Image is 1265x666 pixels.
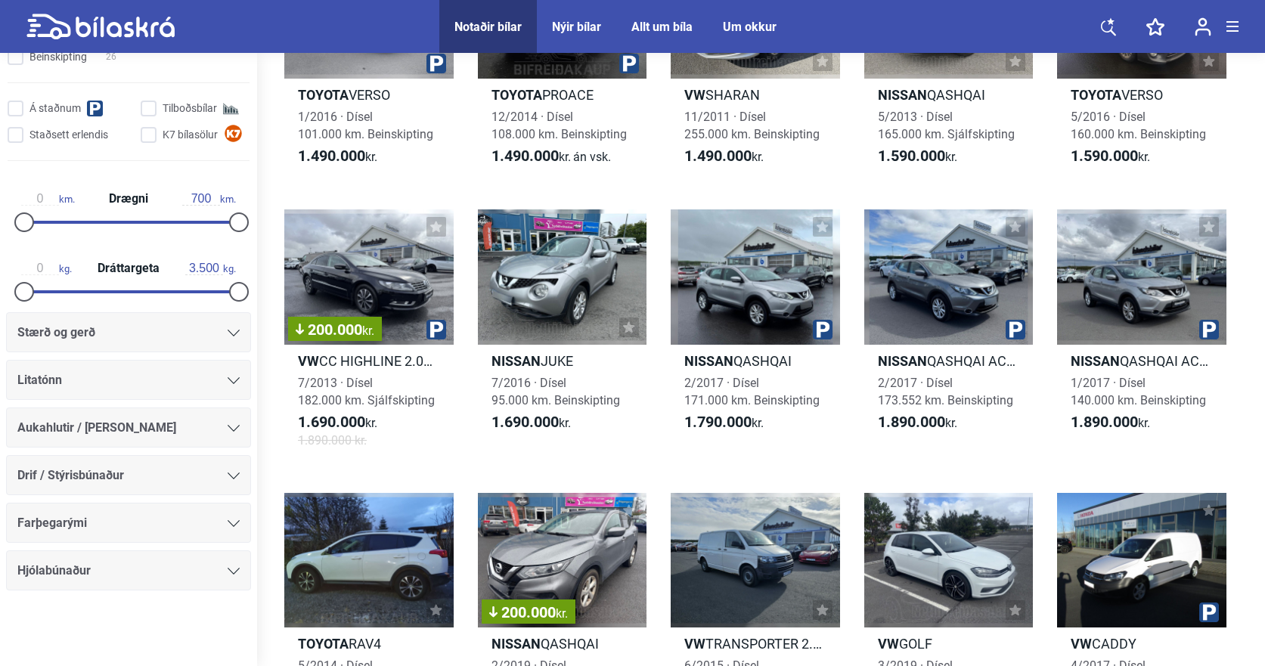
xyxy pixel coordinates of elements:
img: parking.png [1199,320,1219,339]
a: Notaðir bílar [454,20,522,34]
b: Toyota [298,87,349,103]
b: Nissan [878,353,927,369]
b: 1.690.000 [491,413,559,431]
b: VW [1071,636,1092,652]
span: kr. [298,147,377,166]
h2: QASHQAI [864,86,1034,104]
span: 2/2017 · Dísel 173.552 km. Beinskipting [878,376,1013,407]
h2: JUKE [478,352,647,370]
span: kr. [298,414,377,432]
span: kr. [684,147,764,166]
b: VW [684,636,705,652]
h2: GOLF [864,635,1034,652]
b: VW [298,353,319,369]
b: VW [684,87,705,103]
span: 2/2017 · Dísel 171.000 km. Beinskipting [684,376,820,407]
span: Aukahlutir / [PERSON_NAME] [17,417,176,438]
h2: QASHQAI ACENTA [864,352,1034,370]
span: Drif / Stýrisbúnaður [17,465,124,486]
span: Á staðnum [29,101,81,116]
span: Stærð og gerð [17,322,95,343]
a: NissanQASHQAI ACENTA1/2017 · Dísel140.000 km. Beinskipting1.890.000kr. [1057,209,1226,463]
img: parking.png [1199,602,1219,622]
span: 1/2017 · Dísel 140.000 km. Beinskipting [1071,376,1206,407]
img: user-login.svg [1195,17,1211,36]
span: 1.890.000 kr. [298,432,367,449]
b: Nissan [878,87,927,103]
span: 200.000 [489,605,568,620]
span: km. [21,192,75,206]
span: kr. [878,414,957,432]
img: parking.png [426,54,446,73]
b: Toyota [491,87,542,103]
span: 7/2013 · Dísel 182.000 km. Sjálfskipting [298,376,435,407]
span: K7 bílasölur [163,127,218,143]
a: Nýir bílar [552,20,601,34]
span: 5/2013 · Dísel 165.000 km. Sjálfskipting [878,110,1015,141]
b: Nissan [491,636,541,652]
b: VW [878,636,899,652]
b: 1.690.000 [298,413,365,431]
span: 12/2014 · Dísel 108.000 km. Beinskipting [491,110,627,141]
span: Litatónn [17,370,62,391]
span: kg. [185,262,236,275]
span: kr. [1071,147,1150,166]
span: kg. [21,262,72,275]
h2: QASHQAI [478,635,647,652]
a: 200.000kr.VWCC HIGHLINE 2.0TDI7/2013 · Dísel182.000 km. Sjálfskipting1.690.000kr.1.890.000 kr. [284,209,454,463]
h2: QASHQAI ACENTA [1057,352,1226,370]
span: kr. [491,147,611,166]
b: 1.490.000 [298,147,365,165]
span: Tilboðsbílar [163,101,217,116]
h2: VERSO [284,86,454,104]
b: Toyota [298,636,349,652]
img: parking.png [426,320,446,339]
h2: TRANSPORTER 2.0 TDI [671,635,840,652]
h2: QASHQAI [671,352,840,370]
img: parking.png [1006,320,1025,339]
span: kr. [1071,414,1150,432]
span: 7/2016 · Dísel 95.000 km. Beinskipting [491,376,620,407]
span: Dráttargeta [94,262,163,274]
b: 1.490.000 [491,147,559,165]
h2: VERSO [1057,86,1226,104]
img: parking.png [619,54,639,73]
span: 11/2011 · Dísel 255.000 km. Beinskipting [684,110,820,141]
span: Hjólabúnaður [17,560,91,581]
h2: CADDY [1057,635,1226,652]
b: Nissan [491,353,541,369]
span: 5/2016 · Dísel 160.000 km. Beinskipting [1071,110,1206,141]
span: 200.000 [296,322,374,337]
h2: SHARAN [671,86,840,104]
span: kr. [684,414,764,432]
a: Allt um bíla [631,20,693,34]
b: Nissan [1071,353,1120,369]
a: Um okkur [723,20,777,34]
a: NissanJUKE7/2016 · Dísel95.000 km. Beinskipting1.690.000kr. [478,209,647,463]
h2: PROACE [478,86,647,104]
span: kr. [878,147,957,166]
b: 1.590.000 [878,147,945,165]
span: kr. [556,606,568,621]
b: 1.590.000 [1071,147,1138,165]
b: 1.490.000 [684,147,752,165]
img: parking.png [813,320,832,339]
h2: RAV4 [284,635,454,652]
h2: CC HIGHLINE 2.0TDI [284,352,454,370]
b: 1.790.000 [684,413,752,431]
span: kr. [491,414,571,432]
span: km. [182,192,236,206]
a: NissanQASHQAI ACENTA2/2017 · Dísel173.552 km. Beinskipting1.890.000kr. [864,209,1034,463]
b: 1.890.000 [1071,413,1138,431]
span: Staðsett erlendis [29,127,108,143]
b: Toyota [1071,87,1121,103]
b: 1.890.000 [878,413,945,431]
span: kr. [362,324,374,338]
span: Farþegarými [17,513,87,534]
span: Drægni [105,193,152,205]
b: Nissan [684,353,733,369]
